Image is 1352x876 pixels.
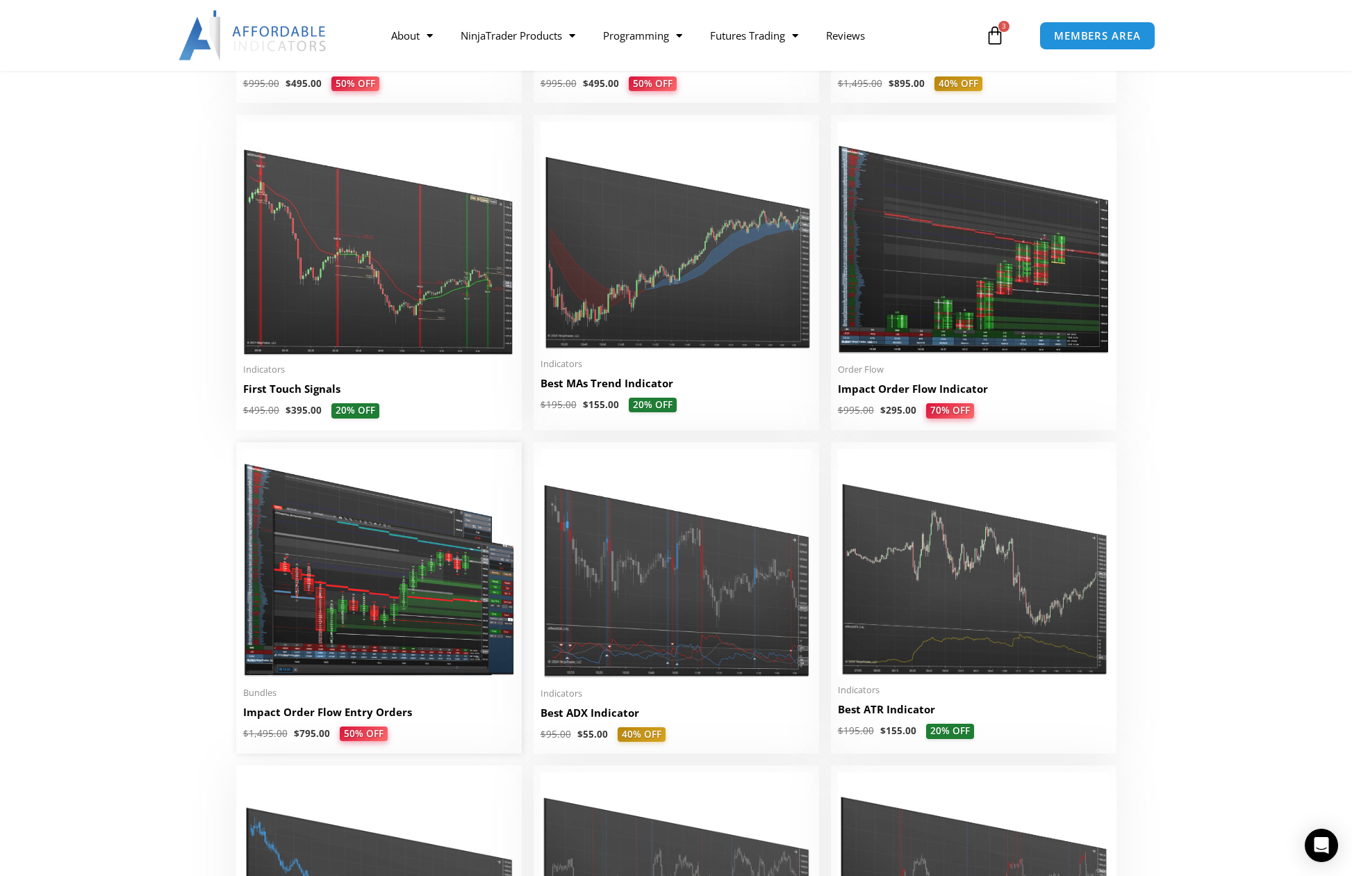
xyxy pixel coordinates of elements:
[880,724,916,737] bdi: 155.00
[331,76,379,92] span: 50% OFF
[838,382,1110,403] a: Impact Order Flow Indicator
[618,727,666,743] span: 40% OFF
[243,727,249,740] span: $
[541,122,812,350] img: Best MAs Trend Indicator
[880,724,886,737] span: $
[880,404,886,416] span: $
[696,19,812,51] a: Futures Trading
[583,77,588,90] span: $
[541,398,546,411] span: $
[889,77,925,90] bdi: 895.00
[1305,829,1338,862] div: Open Intercom Messenger
[998,21,1009,32] span: 3
[377,19,447,51] a: About
[377,19,982,51] nav: Menu
[243,687,515,699] span: Bundles
[934,76,982,92] span: 40% OFF
[583,77,619,90] bdi: 495.00
[541,376,812,398] a: Best MAs Trend Indicator
[1039,22,1155,50] a: MEMBERS AREA
[838,702,1110,724] a: Best ATR Indicator
[880,404,916,416] bdi: 295.00
[243,77,249,90] span: $
[286,77,291,90] span: $
[1054,31,1141,41] span: MEMBERS AREA
[243,404,279,416] bdi: 495.00
[294,727,299,740] span: $
[286,77,322,90] bdi: 495.00
[294,727,330,740] bdi: 795.00
[838,122,1110,355] img: OrderFlow 2
[243,705,515,727] a: Impact Order Flow Entry Orders
[286,404,291,416] span: $
[340,727,388,742] span: 50% OFF
[838,77,882,90] bdi: 1,495.00
[926,403,974,419] span: 70% OFF
[179,10,328,60] img: LogoAI | Affordable Indicators – NinjaTrader
[541,688,812,699] span: Indicators
[583,398,588,411] span: $
[541,706,812,727] a: Best ADX Indicator
[541,706,812,720] h2: Best ADX Indicator
[577,728,608,740] bdi: 55.00
[926,724,974,739] span: 20% OFF
[541,728,546,740] span: $
[447,19,589,51] a: NinjaTrader Products
[243,382,515,396] h2: First Touch Signals
[541,77,546,90] span: $
[331,403,379,419] span: 20% OFF
[964,15,1025,56] a: 3
[286,404,322,416] bdi: 395.00
[541,358,812,370] span: Indicators
[629,398,677,413] span: 20% OFF
[541,77,577,90] bdi: 995.00
[889,77,894,90] span: $
[812,19,879,51] a: Reviews
[541,398,577,411] bdi: 195.00
[243,727,288,740] bdi: 1,495.00
[243,382,515,403] a: First Touch Signals
[838,382,1110,396] h2: Impact Order Flow Indicator
[243,705,515,720] h2: Impact Order Flow Entry Orders
[577,728,583,740] span: $
[838,724,843,737] span: $
[838,404,874,416] bdi: 995.00
[838,724,874,737] bdi: 195.00
[243,364,515,375] span: Indicators
[838,364,1110,375] span: Order Flow
[541,376,812,391] h2: Best MAs Trend Indicator
[541,449,812,679] img: Best ADX Indicator
[589,19,696,51] a: Programming
[583,398,619,411] bdi: 155.00
[838,77,843,90] span: $
[838,449,1110,676] img: Best ATR Indicator
[243,404,249,416] span: $
[838,684,1110,696] span: Indicators
[838,702,1110,717] h2: Best ATR Indicator
[838,404,843,416] span: $
[243,122,515,355] img: First Touch Signals 1
[243,449,515,679] img: Impact Order Flow Entry Orders
[629,76,677,92] span: 50% OFF
[541,728,571,740] bdi: 95.00
[243,77,279,90] bdi: 995.00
